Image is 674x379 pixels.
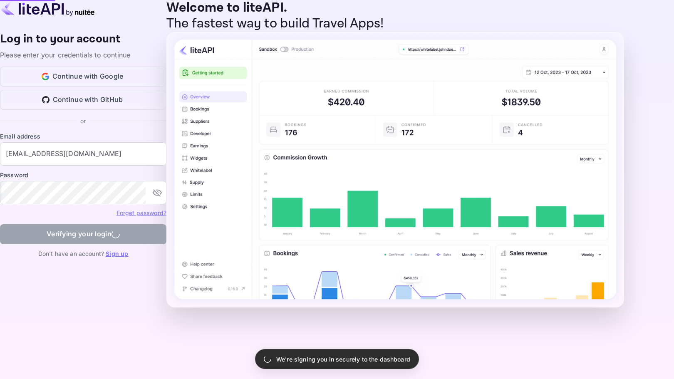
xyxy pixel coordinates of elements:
[276,355,410,364] p: We're signing you in securely to the dashboard
[80,116,86,125] p: or
[117,209,166,216] a: Forget password?
[117,208,166,217] a: Forget password?
[166,32,624,307] img: liteAPI Dashboard Preview
[106,250,128,257] a: Sign up
[149,184,166,201] button: toggle password visibility
[166,16,624,32] p: The fastest way to build Travel Apps!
